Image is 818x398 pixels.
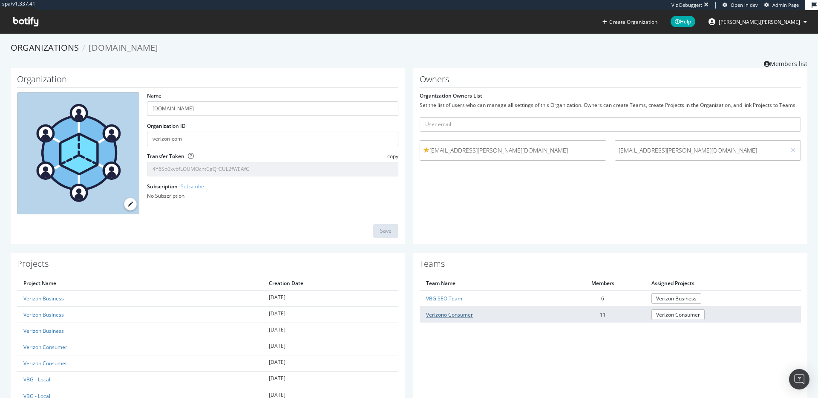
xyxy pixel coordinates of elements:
div: Set the list of users who can manage all settings of this Organization. Owners can create Teams, ... [420,101,801,109]
th: Creation Date [262,277,398,290]
a: - Subscribe [178,183,204,190]
h1: Owners [420,75,801,88]
td: [DATE] [262,323,398,339]
th: Project Name [17,277,262,290]
label: Organization Owners List [420,92,482,99]
a: Verizon Consumer [651,309,705,320]
td: [DATE] [262,290,398,307]
td: [DATE] [262,339,398,355]
th: Members [561,277,645,290]
label: Subscription [147,183,204,190]
span: copy [387,153,398,160]
td: 6 [561,290,645,307]
ol: breadcrumbs [11,42,807,54]
a: Organizations [11,42,79,53]
span: Admin Page [772,2,799,8]
h1: Teams [420,259,801,272]
a: Verizon Consumer [23,360,67,367]
td: [DATE] [262,372,398,388]
span: joe.mcdonald [719,18,800,26]
td: [DATE] [262,355,398,372]
div: Open Intercom Messenger [789,369,809,389]
a: Verizon Consumer [23,343,67,351]
button: [PERSON_NAME].[PERSON_NAME] [702,15,814,29]
span: [EMAIL_ADDRESS][PERSON_NAME][DOMAIN_NAME] [619,146,783,155]
label: Organization ID [147,122,186,130]
a: Verizono Consumer [426,311,473,318]
button: Create Organization [602,18,658,26]
input: Organization ID [147,132,398,146]
a: VBG - Local [23,376,50,383]
span: Help [671,16,695,27]
input: name [147,101,398,116]
span: [EMAIL_ADDRESS][PERSON_NAME][DOMAIN_NAME] [423,146,602,155]
label: Transfer Token [147,153,184,160]
label: Name [147,92,161,99]
a: Verizon Business [23,311,64,318]
th: Team Name [420,277,561,290]
a: VBG SEO Team [426,295,462,302]
h1: Organization [17,75,398,88]
input: User email [420,117,801,132]
button: Save [373,224,398,238]
a: Verizon Business [23,327,64,335]
span: [DOMAIN_NAME] [89,42,158,53]
a: Verizon Business [23,295,64,302]
div: No Subscription [147,192,398,199]
a: Open in dev [723,2,758,9]
div: Save [380,227,392,234]
td: 11 [561,306,645,323]
a: Admin Page [764,2,799,9]
a: Members list [764,58,807,68]
td: [DATE] [262,306,398,323]
span: Open in dev [731,2,758,8]
a: Verizon Business [651,293,701,304]
h1: Projects [17,259,398,272]
div: Viz Debugger: [671,2,702,9]
th: Assigned Projects [645,277,801,290]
